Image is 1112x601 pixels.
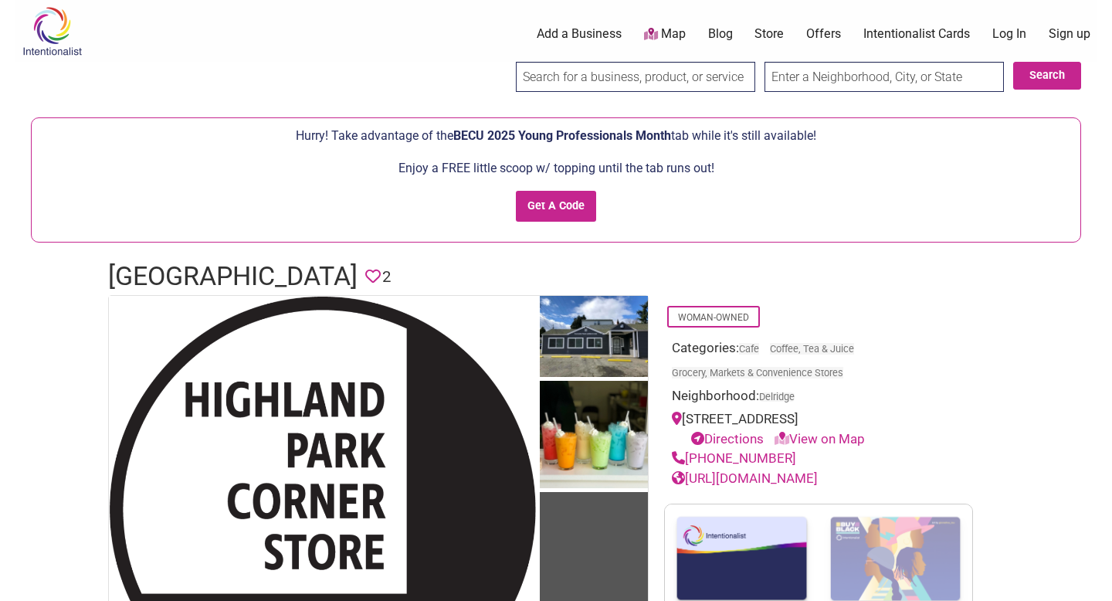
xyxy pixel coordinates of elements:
span: You must be logged in to save favorites. [365,265,381,289]
input: Get A Code [516,191,597,222]
a: Log In [992,25,1026,42]
span: BECU 2025 Young Professionals Month [453,128,671,143]
a: [PHONE_NUMBER] [672,450,796,466]
input: Enter a Neighborhood, City, or State [764,62,1004,92]
p: Enjoy a FREE little scoop w/ topping until the tab runs out! [39,158,1073,178]
div: Neighborhood: [672,386,965,410]
a: Woman-Owned [678,312,749,323]
a: Offers [806,25,841,42]
a: Sign up [1049,25,1090,42]
a: [URL][DOMAIN_NAME] [672,470,818,486]
input: Search for a business, product, or service [516,62,755,92]
a: Intentionalist Cards [863,25,970,42]
a: Coffee, Tea & Juice [770,343,854,355]
img: Highland Park Corner Store [540,296,648,381]
a: Directions [691,431,764,447]
a: View on Map [775,431,865,447]
a: Grocery, Markets & Convenience Stores [672,367,843,379]
span: Delridge [759,392,795,402]
a: Store [754,25,784,42]
img: Highland Park Corner Store [540,381,648,493]
a: Blog [708,25,733,42]
a: Map [644,25,686,43]
a: Cafe [739,343,759,355]
div: Categories: [672,338,965,386]
span: 2 [382,265,391,289]
img: Intentionalist [15,6,89,56]
button: Search [1013,62,1081,90]
div: [STREET_ADDRESS] [672,409,965,449]
p: Hurry! Take advantage of the tab while it's still available! [39,126,1073,146]
h1: [GEOGRAPHIC_DATA] [108,258,358,295]
a: Add a Business [537,25,622,42]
